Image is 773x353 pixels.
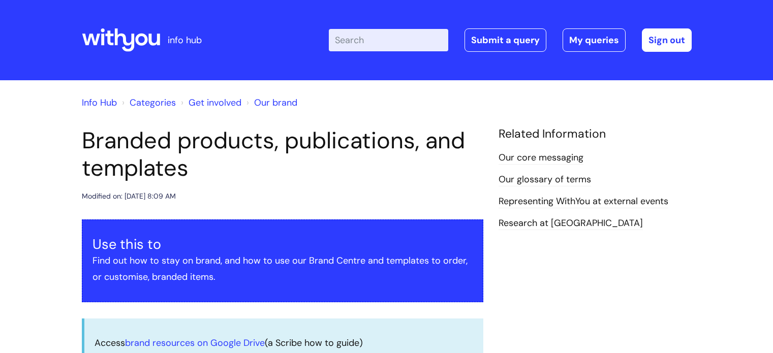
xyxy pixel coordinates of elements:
a: Get involved [189,97,241,109]
a: Sign out [642,28,692,52]
a: Info Hub [82,97,117,109]
a: Representing WithYou at external events [499,195,668,208]
h4: Related Information [499,127,692,141]
li: Solution home [119,94,176,111]
input: Search [329,29,448,51]
a: Our glossary of terms [499,173,591,186]
a: Categories [130,97,176,109]
p: Find out how to stay on brand, and how to use our Brand Centre and templates to order, or customi... [92,252,473,285]
p: Access (a Scribe how to guide) [95,335,473,351]
a: My queries [563,28,626,52]
a: brand resources on Google Drive [125,337,265,349]
div: Modified on: [DATE] 8:09 AM [82,190,176,203]
a: Research at [GEOGRAPHIC_DATA] [499,217,643,230]
li: Get involved [178,94,241,111]
p: info hub [168,32,202,48]
a: Our brand [254,97,297,109]
h1: Branded products, publications, and templates [82,127,483,182]
div: | - [329,28,692,52]
a: Our core messaging [499,151,583,165]
li: Our brand [244,94,297,111]
a: Submit a query [465,28,546,52]
h3: Use this to [92,236,473,252]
